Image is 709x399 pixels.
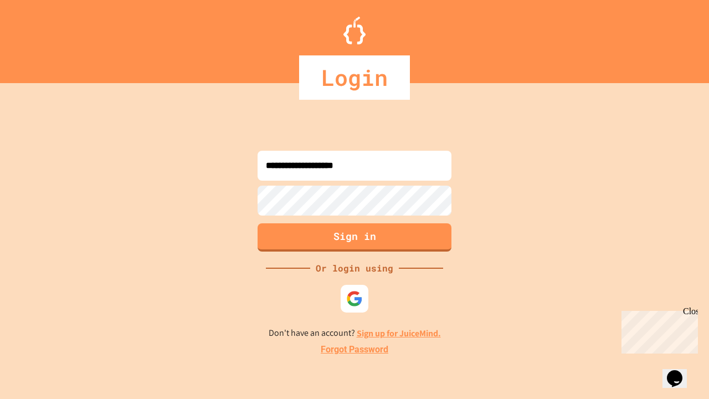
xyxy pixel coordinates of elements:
div: Chat with us now!Close [4,4,76,70]
img: google-icon.svg [346,290,363,307]
iframe: chat widget [662,355,698,388]
iframe: chat widget [617,306,698,354]
div: Or login using [310,262,399,275]
a: Forgot Password [321,343,388,356]
button: Sign in [258,223,451,252]
a: Sign up for JuiceMind. [357,328,441,339]
div: Login [299,55,410,100]
p: Don't have an account? [269,326,441,340]
img: Logo.svg [343,17,366,44]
